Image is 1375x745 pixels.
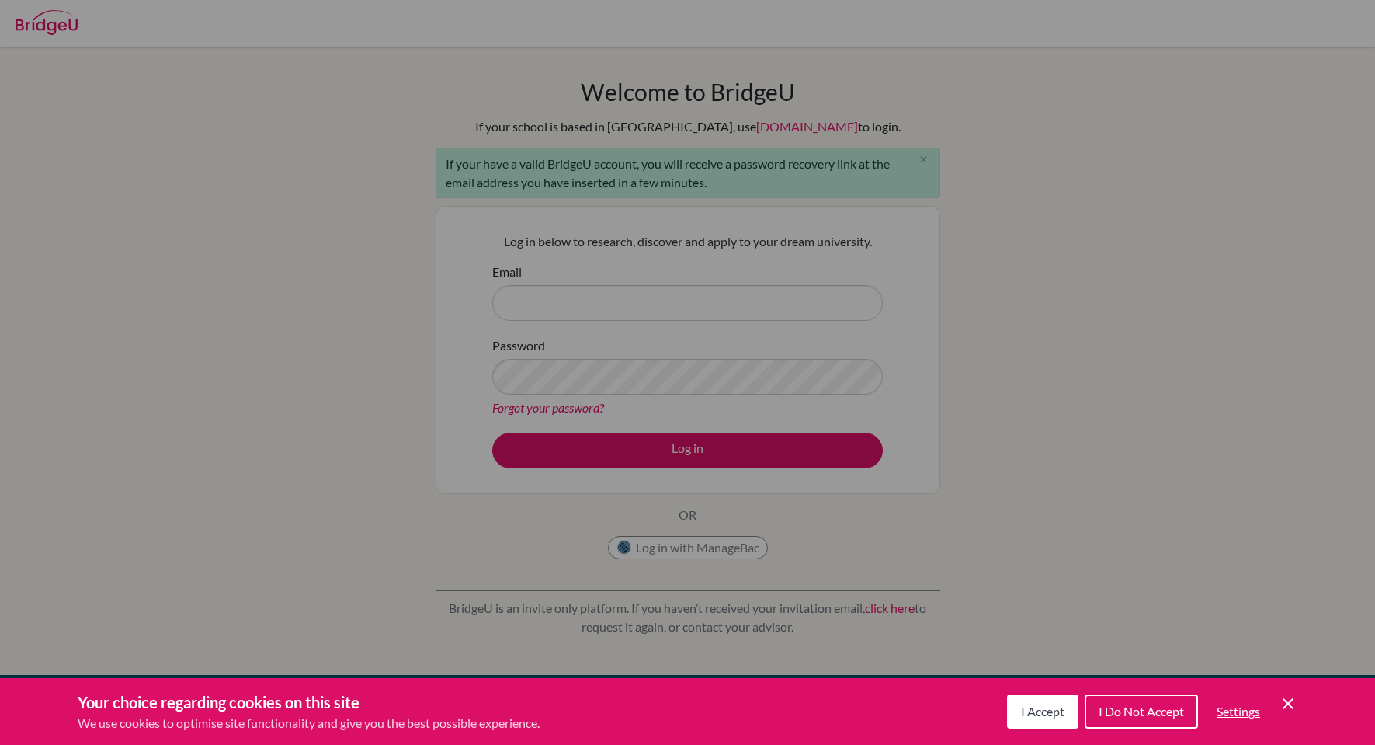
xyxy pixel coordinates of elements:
button: I Do Not Accept [1085,695,1198,729]
span: I Accept [1021,704,1064,719]
span: Settings [1217,704,1260,719]
button: Settings [1204,696,1273,727]
button: Save and close [1279,695,1297,713]
p: We use cookies to optimise site functionality and give you the best possible experience. [78,714,540,733]
h3: Your choice regarding cookies on this site [78,691,540,714]
button: I Accept [1007,695,1078,729]
span: I Do Not Accept [1099,704,1184,719]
